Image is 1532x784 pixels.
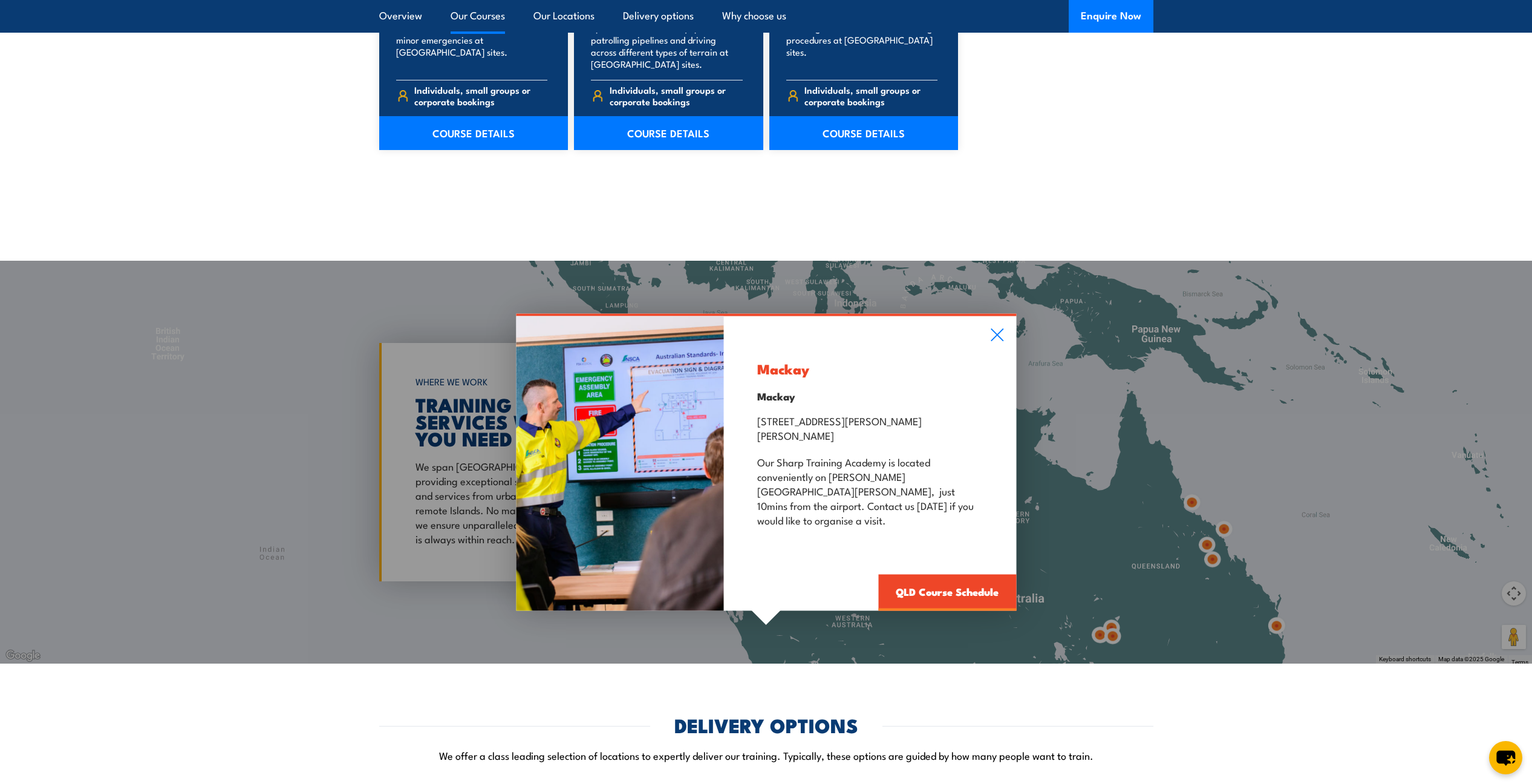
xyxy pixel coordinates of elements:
[757,413,983,442] p: [STREET_ADDRESS][PERSON_NAME][PERSON_NAME]
[769,116,959,150] a: COURSE DETAILS
[757,454,983,526] p: Our Sharp Training Academy is located conveniently on [PERSON_NAME][GEOGRAPHIC_DATA][PERSON_NAME]...
[516,316,724,610] img: Health & Safety Representative COURSES
[757,361,983,375] h3: Mackay
[379,748,1153,762] p: We offer a class leading selection of locations to expertly deliver our training. Typically, thes...
[414,84,547,107] span: Individuals, small groups or corporate bookings
[379,116,569,150] a: COURSE DETAILS
[804,84,937,107] span: Individuals, small groups or corporate bookings
[610,84,743,107] span: Individuals, small groups or corporate bookings
[674,716,858,733] h2: DELIVERY OPTIONS
[1489,741,1522,774] button: chat-button
[574,116,763,150] a: COURSE DETAILS
[878,574,1016,610] a: QLD Course Schedule
[757,389,983,402] h4: Mackay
